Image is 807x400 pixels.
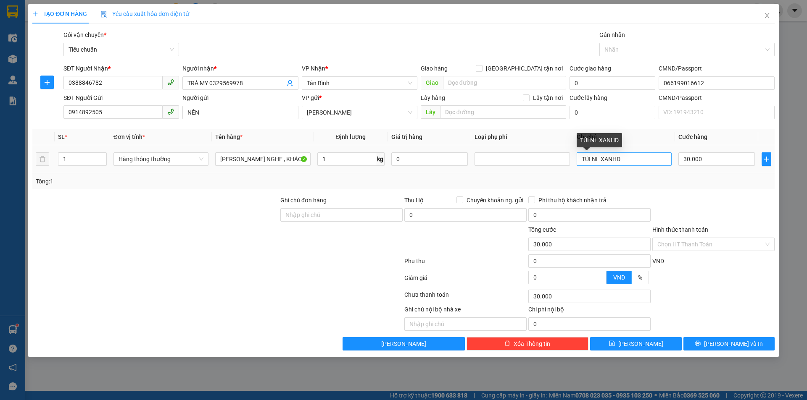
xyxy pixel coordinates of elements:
span: % [638,274,642,281]
span: plus [32,11,38,17]
span: Tân Bình [307,77,412,89]
span: Yêu cầu xuất hóa đơn điện tử [100,10,189,17]
span: phone [167,79,174,86]
th: Loại phụ phí [471,129,573,145]
span: Chuyển khoản ng. gửi [463,196,527,205]
span: Cư Kuin [307,106,412,119]
div: VP gửi [302,93,417,102]
span: Lấy hàng [421,94,445,101]
span: Xóa Thông tin [514,339,550,348]
span: phone [167,108,174,115]
span: SL [58,133,65,140]
button: deleteXóa Thông tin [467,337,589,350]
span: printer [695,340,701,347]
span: VND [652,258,664,264]
span: VP Nhận [302,65,325,72]
span: Tiêu chuẩn [69,43,174,56]
input: Dọc đường [440,105,566,119]
span: Lấy tận nơi [530,93,566,102]
span: [PERSON_NAME] và In [704,339,763,348]
span: Cước hàng [678,133,707,140]
input: VD: Bàn, Ghế [215,152,310,166]
span: close [764,12,770,19]
div: Phụ thu [403,256,527,271]
span: VND [613,274,625,281]
button: delete [36,152,49,166]
div: SĐT Người Nhận [63,64,179,73]
span: plus [41,79,53,86]
span: plus [762,156,770,162]
span: Lấy [421,105,440,119]
th: Ghi chú [573,129,675,145]
div: Ghi chú nội bộ nhà xe [404,305,527,317]
span: [PERSON_NAME] [381,339,426,348]
span: TẠO ĐƠN HÀNG [32,10,87,17]
button: [PERSON_NAME] [343,337,465,350]
input: Dọc đường [443,76,566,89]
img: icon [100,11,107,18]
span: Tổng cước [528,226,556,233]
span: [GEOGRAPHIC_DATA] tận nơi [483,64,566,73]
button: plus [762,152,771,166]
span: Gói vận chuyển [63,31,106,38]
span: kg [376,152,385,166]
button: plus [40,76,54,89]
span: Thu Hộ [404,197,424,204]
div: Tổng: 1 [36,177,311,186]
button: Close [755,4,779,28]
span: Định lượng [336,133,366,140]
span: [PERSON_NAME] [618,339,663,348]
button: printer[PERSON_NAME] và In [683,337,775,350]
label: Ghi chú đơn hàng [280,197,327,204]
input: Cước giao hàng [570,76,655,90]
span: user-add [287,80,293,86]
span: Phí thu hộ khách nhận trả [535,196,610,205]
div: Chưa thanh toán [403,290,527,305]
div: SĐT Người Gửi [63,93,179,102]
span: Giao [421,76,443,89]
label: Hình thức thanh toán [652,226,708,233]
span: Hàng thông thường [119,153,203,165]
label: Cước giao hàng [570,65,611,72]
label: Cước lấy hàng [570,94,607,101]
span: Giá trị hàng [391,133,422,140]
input: Ghi chú đơn hàng [280,208,403,222]
div: Giảm giá [403,273,527,288]
input: Cước lấy hàng [570,106,655,119]
span: delete [504,340,510,347]
span: save [609,340,615,347]
input: Nhập ghi chú [404,317,527,331]
div: Người nhận [182,64,298,73]
button: save[PERSON_NAME] [590,337,681,350]
span: Giao hàng [421,65,448,72]
span: Đơn vị tính [113,133,145,140]
label: Gán nhãn [599,31,625,38]
div: Chi phí nội bộ [528,305,651,317]
div: Người gửi [182,93,298,102]
input: 0 [391,152,468,166]
div: TÚI NL XANHD [577,133,622,147]
div: CMND/Passport [659,93,774,102]
div: CMND/Passport [659,64,774,73]
input: Ghi Chú [577,152,672,166]
span: Tên hàng [215,133,243,140]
